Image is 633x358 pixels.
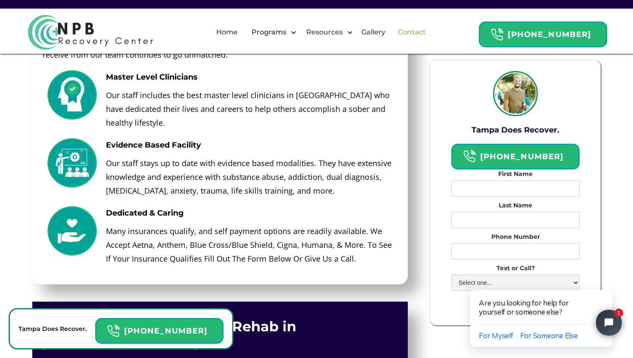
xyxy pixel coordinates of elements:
[463,150,476,163] img: Header Calendar Icons
[480,151,564,161] strong: [PHONE_NUMBER]
[124,326,208,336] strong: [PHONE_NUMBER]
[451,169,580,312] form: Email Form
[211,19,243,46] a: Home
[41,319,399,350] h2: FAQ Regarding Attending Rehab in [GEOGRAPHIC_DATA]
[479,17,607,47] a: Header Calendar Icons[PHONE_NUMBER]
[106,88,393,130] p: Our staff includes the best master level clinicians in [GEOGRAPHIC_DATA] who have dedicated their...
[106,156,393,198] p: Our staff stays up to date with evidence based modalities. They have extensive knowledge and expe...
[106,138,393,152] h3: Evidence Based Facility
[107,324,120,338] img: Header Calendar Icons
[19,324,87,334] p: Tampa Does Recover.
[244,19,299,46] div: Programs
[106,70,393,84] h3: Master Level Clinicians
[304,27,345,37] div: Resources
[356,19,391,46] a: Gallery
[452,262,633,358] iframe: Tidio Chat
[451,263,580,272] label: Text or Call?
[106,206,393,220] h3: Dedicated & Caring
[106,224,393,265] p: Many insurances qualify, and self payment options are readily available. We Accept Aetna, Anthem,...
[451,124,580,135] h3: Tampa Does Recover.
[451,169,580,178] label: First Name
[451,139,580,169] a: Header Calendar Icons[PHONE_NUMBER]
[490,28,503,41] img: Header Calendar Icons
[95,314,223,344] a: Header Calendar Icons[PHONE_NUMBER]
[451,232,580,241] label: Phone Number
[299,19,355,46] div: Resources
[508,30,591,39] strong: [PHONE_NUMBER]
[393,19,431,46] a: Contact
[451,201,580,209] label: Last Name
[249,27,289,37] div: Programs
